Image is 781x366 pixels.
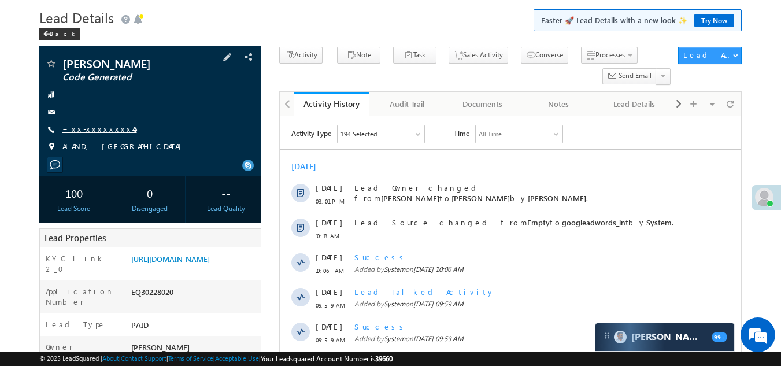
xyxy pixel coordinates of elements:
[190,6,217,34] div: Minimize live chat window
[606,97,662,111] div: Lead Details
[131,342,190,352] span: [PERSON_NAME]
[454,97,510,111] div: Documents
[134,218,184,227] span: [DATE] 09:59 AM
[75,148,412,158] span: Added by on
[75,217,412,228] span: Added by on
[247,101,270,111] span: Empty
[118,204,182,214] div: Disengaged
[39,353,393,364] span: © 2025 LeadSquared | | | | |
[168,354,213,362] a: Terms of Service
[294,92,369,116] a: Activity History
[129,250,154,260] span: System
[597,92,672,116] a: Lead Details
[75,331,361,352] span: Did not answer a call by [PERSON_NAME] through 08069454360.
[172,77,230,87] span: [PERSON_NAME]
[393,47,436,64] button: Task
[36,240,62,250] span: [DATE]
[712,332,727,342] span: 99+
[12,9,51,26] span: Activity Type
[75,171,215,180] span: Lead Talked Activity
[134,149,184,157] span: [DATE] 10:06 AM
[36,310,71,320] span: 07:39 PM
[194,204,258,214] div: Lead Quality
[121,354,166,362] a: Contact Support
[62,141,187,153] span: ALAND, [GEOGRAPHIC_DATA]
[248,307,306,317] span: [PERSON_NAME]
[541,14,734,26] span: Faster 🚀 Lead Details with a new look ✨
[595,323,735,352] div: carter-dragCarter[PERSON_NAME]99+
[75,136,128,146] span: Success
[62,124,137,134] a: +xx-xxxxxxxx45
[36,101,62,112] span: [DATE]
[75,66,308,87] span: Lead Owner changed from to by .
[595,50,625,59] span: Processes
[75,101,394,111] span: Lead Source changed from to by .
[62,72,199,83] span: Code Generated
[36,184,71,194] span: 09:59 AM
[42,204,106,214] div: Lead Score
[243,240,282,250] span: Lead Called
[75,183,412,193] span: Added by on
[75,205,128,215] span: Success
[101,307,160,317] span: [PERSON_NAME]
[521,47,568,64] button: Converse
[36,66,62,77] span: [DATE]
[60,61,194,76] div: Chat with us now
[15,107,211,274] textarea: Type your message and hit 'Enter'
[279,47,323,64] button: Activity
[194,182,258,204] div: --
[369,92,445,116] a: Audit Trail
[302,98,361,109] div: Activity History
[62,58,199,69] span: [PERSON_NAME]
[36,149,71,160] span: 10:06 AM
[75,297,308,317] span: Lead Owner changed from to by .
[128,319,261,335] div: PAID
[134,183,184,192] span: [DATE] 09:59 AM
[530,97,586,111] div: Notes
[39,28,80,40] div: Back
[36,253,71,264] span: 09:59 AM
[128,286,261,302] div: EQ30228020
[75,240,312,260] span: Lead Stage changed from to by through
[379,97,435,111] div: Audit Trail
[367,101,392,111] span: System
[131,254,210,264] a: [URL][DOMAIN_NAME]
[375,354,393,363] span: 39660
[104,149,125,157] span: System
[683,50,732,60] div: Lead Actions
[75,331,175,341] span: Outbound Call
[58,9,145,27] div: Sales Activity,Email Bounced,Email Link Clicked,Email Marked Spam,Email Opened & 189 more..
[36,219,71,229] span: 09:59 AM
[157,284,210,300] em: Start Chat
[694,14,734,27] a: Try Now
[445,92,521,116] a: Documents
[46,319,106,330] label: Lead Type
[45,232,106,243] span: Lead Properties
[39,28,86,38] a: Back
[678,47,742,64] button: Lead Actions
[521,92,597,116] a: Notes
[36,80,71,90] span: 03:01 PM
[46,253,120,274] label: KYC link 2_0
[172,307,230,317] span: [PERSON_NAME]
[104,218,125,227] span: System
[194,250,250,260] span: Automation
[102,354,119,362] a: About
[101,77,160,87] span: [PERSON_NAME]
[261,354,393,363] span: Your Leadsquared Account Number is
[282,101,349,111] span: googleadwords_int
[215,354,259,362] a: Acceptable Use
[36,345,71,355] span: 02:00 PM
[36,205,62,216] span: [DATE]
[449,47,508,64] button: Sales Activity
[46,286,120,307] label: Application Number
[46,342,73,352] label: Owner
[36,331,62,342] span: [DATE]
[39,8,114,27] span: Lead Details
[337,47,380,64] button: Note
[36,171,62,181] span: [DATE]
[75,240,312,260] span: Code Generated
[12,275,74,286] div: Earlier This Week
[36,297,62,307] span: [DATE]
[36,114,71,125] span: 10:13 AM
